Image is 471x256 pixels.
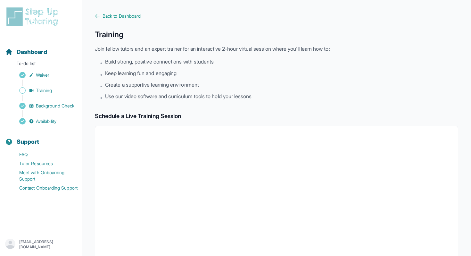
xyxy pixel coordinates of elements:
[5,86,82,95] a: Training
[95,112,458,121] h2: Schedule a Live Training Session
[5,101,82,110] a: Background Check
[100,59,103,67] span: •
[5,150,82,159] a: FAQ
[5,239,77,250] button: [EMAIL_ADDRESS][DOMAIN_NAME]
[100,82,103,90] span: •
[100,94,103,101] span: •
[5,159,82,168] a: Tutor Resources
[5,47,47,56] a: Dashboard
[19,239,77,250] p: [EMAIL_ADDRESS][DOMAIN_NAME]
[105,92,252,100] span: Use our video software and curriculum tools to hold your lessons
[3,127,79,149] button: Support
[36,118,56,124] span: Availability
[103,13,141,19] span: Back to Dashboard
[36,72,49,78] span: Waiver
[36,87,52,94] span: Training
[5,183,82,192] a: Contact Onboarding Support
[5,6,62,27] img: logo
[17,47,47,56] span: Dashboard
[105,58,214,65] span: Build strong, positive connections with students
[100,71,103,78] span: •
[5,71,82,80] a: Waiver
[95,13,458,19] a: Back to Dashboard
[3,37,79,59] button: Dashboard
[5,117,82,126] a: Availability
[105,81,199,89] span: Create a supportive learning environment
[3,60,79,69] p: To-do list
[5,168,82,183] a: Meet with Onboarding Support
[36,103,74,109] span: Background Check
[17,137,39,146] span: Support
[105,69,177,77] span: Keep learning fun and engaging
[95,45,458,53] p: Join fellow tutors and an expert trainer for an interactive 2-hour virtual session where you'll l...
[95,30,458,40] h1: Training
